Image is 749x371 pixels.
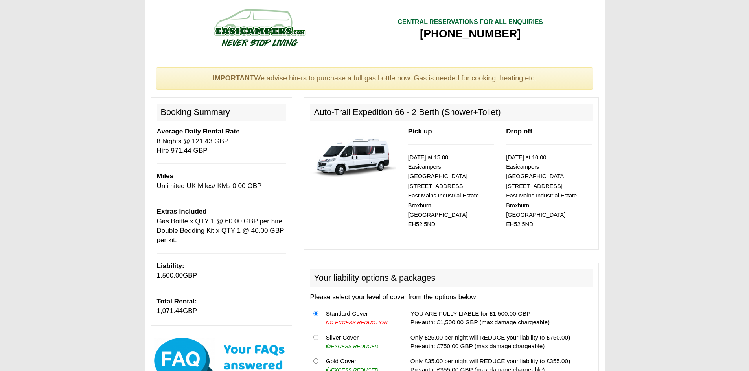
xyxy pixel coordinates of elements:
p: Please select your level of cover from the options below [310,292,593,302]
b: Miles [157,172,174,180]
td: Silver Cover [323,330,398,354]
p: GBP [157,261,286,281]
h2: Auto-Trail Expedition 66 - 2 Berth (Shower+Toilet) [310,104,593,121]
span: 1,071.44 [157,307,183,314]
span: Gas Bottle x QTY 1 @ 60.00 GBP per hire. Double Bedding Kit x QTY 1 @ 40.00 GBP per kit. [157,217,285,244]
div: [PHONE_NUMBER] [398,27,543,41]
small: [DATE] at 15.00 Easicampers [GEOGRAPHIC_DATA] [STREET_ADDRESS] East Mains Industrial Estate Broxb... [408,154,479,228]
p: 8 Nights @ 121.43 GBP Hire 971.44 GBP [157,127,286,155]
div: CENTRAL RESERVATIONS FOR ALL ENQUIRIES [398,18,543,27]
b: Extras Included [157,208,207,215]
td: YOU ARE FULLY LIABLE for £1,500.00 GBP Pre-auth: £1,500.00 GBP (max damage chargeable) [407,306,593,330]
p: Unlimited UK Miles/ KMs 0.00 GBP [157,172,286,191]
img: campers-checkout-logo.png [185,6,334,49]
td: Standard Cover [323,306,398,330]
h2: Your liability options & packages [310,269,593,287]
b: Pick up [408,128,432,135]
i: NO EXCESS REDUCTION [326,320,388,325]
b: Drop off [506,128,532,135]
p: GBP [157,297,286,316]
img: 339.jpg [310,127,396,182]
strong: IMPORTANT [213,74,254,82]
h2: Booking Summary [157,104,286,121]
td: Only £25.00 per night will REDUCE your liability to £750.00) Pre-auth: £750.00 GBP (max damage ch... [407,330,593,354]
div: We advise hirers to purchase a full gas bottle now. Gas is needed for cooking, heating etc. [156,67,593,90]
span: 1,500.00 [157,272,183,279]
small: [DATE] at 10.00 Easicampers [GEOGRAPHIC_DATA] [STREET_ADDRESS] East Mains Industrial Estate Broxb... [506,154,577,228]
i: EXCESS REDUCED [326,344,379,349]
b: Total Rental: [157,298,197,305]
b: Liability: [157,262,184,270]
b: Average Daily Rental Rate [157,128,240,135]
